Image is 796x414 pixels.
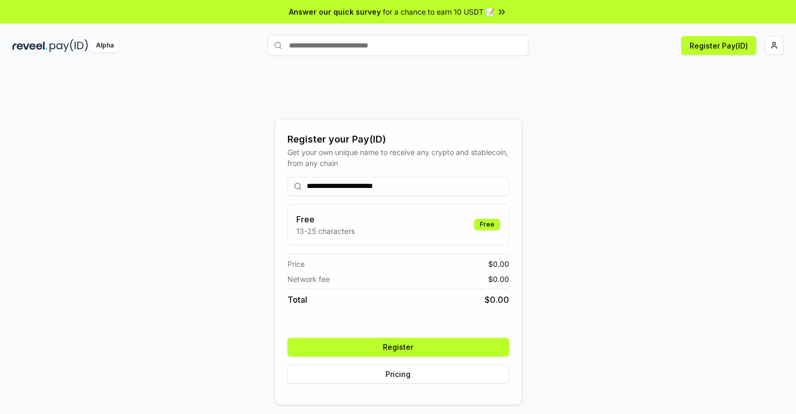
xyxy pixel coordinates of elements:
[50,39,88,52] img: pay_id
[296,213,355,226] h3: Free
[296,226,355,236] p: 13-25 characters
[287,365,509,384] button: Pricing
[681,36,756,55] button: Register Pay(ID)
[383,6,495,17] span: for a chance to earn 10 USDT 📝
[287,132,509,147] div: Register your Pay(ID)
[485,293,509,306] span: $ 0.00
[287,338,509,357] button: Register
[289,6,381,17] span: Answer our quick survey
[287,147,509,169] div: Get your own unique name to receive any crypto and stablecoin, from any chain
[90,39,119,52] div: Alpha
[287,293,307,306] span: Total
[488,258,509,269] span: $ 0.00
[287,274,330,285] span: Network fee
[287,258,305,269] span: Price
[488,274,509,285] span: $ 0.00
[13,39,47,52] img: reveel_dark
[474,219,500,230] div: Free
